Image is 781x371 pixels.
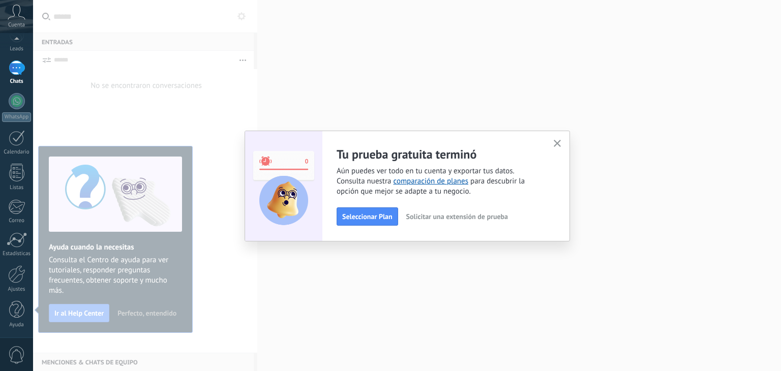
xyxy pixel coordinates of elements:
div: Ayuda [2,322,32,328]
div: Chats [2,78,32,85]
div: Listas [2,184,32,191]
span: Solicitar una extensión de prueba [406,213,508,220]
span: Cuenta [8,22,25,28]
div: WhatsApp [2,112,31,122]
a: comparación de planes [393,176,468,186]
button: Solicitar una extensión de prueba [402,209,513,224]
div: Correo [2,218,32,224]
div: Ajustes [2,286,32,293]
h2: Tu prueba gratuita terminó [337,146,541,162]
button: Seleccionar Plan [337,207,398,226]
div: Leads [2,46,32,52]
div: Estadísticas [2,251,32,257]
div: Calendario [2,149,32,156]
span: Seleccionar Plan [342,213,393,220]
span: Aún puedes ver todo en tu cuenta y exportar tus datos. Consulta nuestra para descubrir la opción ... [337,166,541,197]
